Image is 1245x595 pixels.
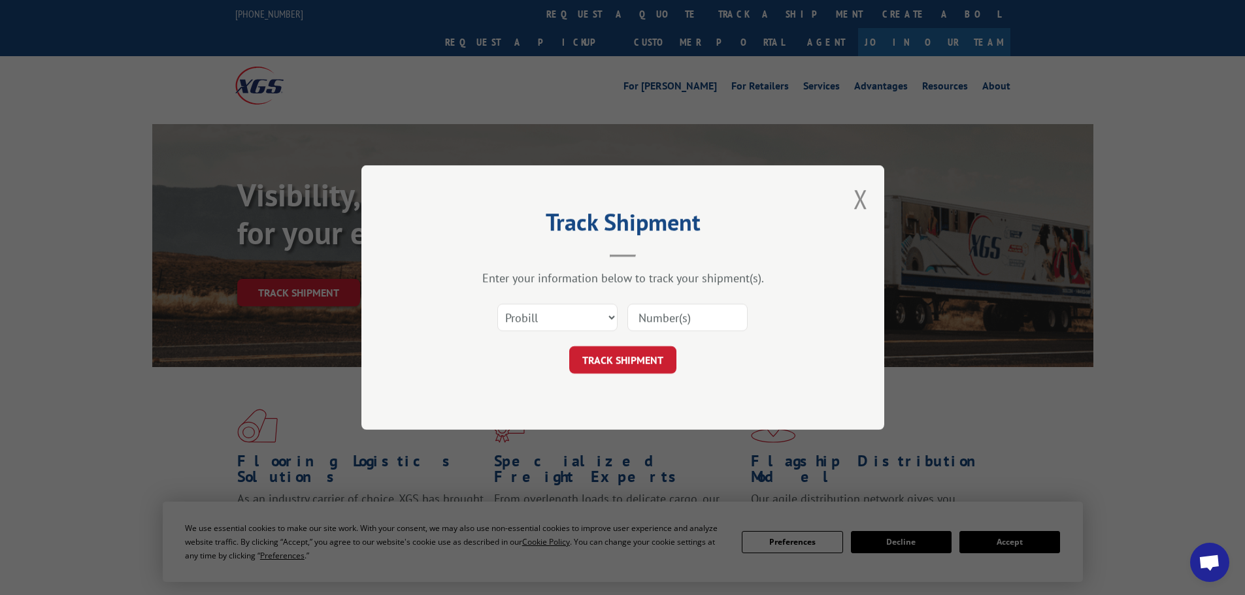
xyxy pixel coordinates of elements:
button: Close modal [854,182,868,216]
div: Open chat [1190,543,1229,582]
h2: Track Shipment [427,213,819,238]
input: Number(s) [627,304,748,331]
div: Enter your information below to track your shipment(s). [427,270,819,285]
button: TRACK SHIPMENT [569,346,676,374]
